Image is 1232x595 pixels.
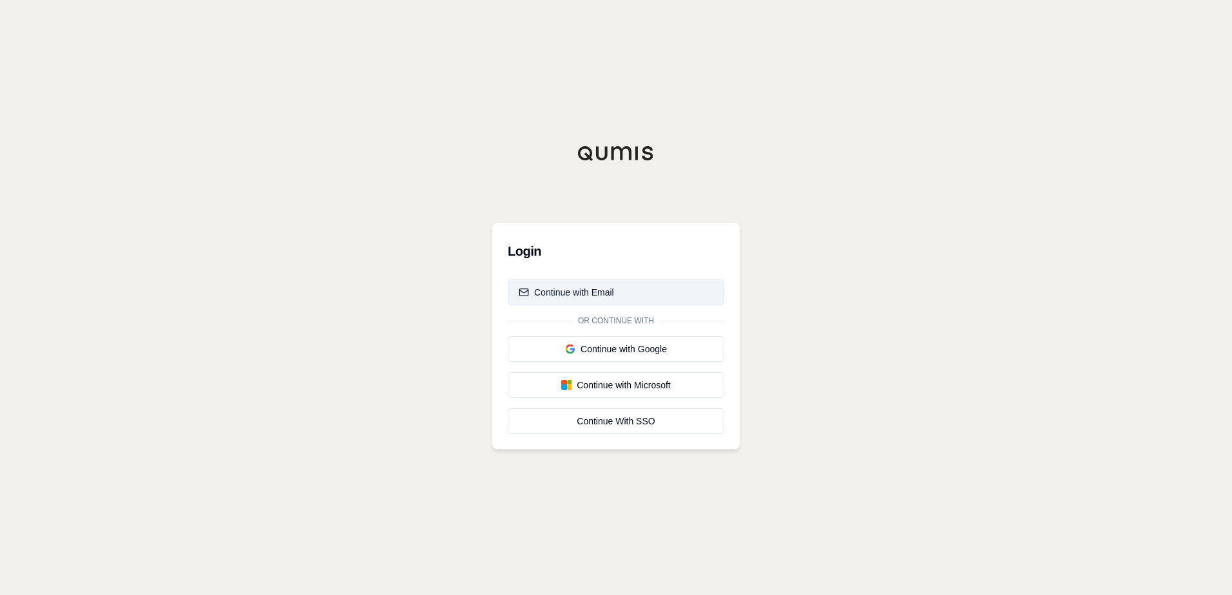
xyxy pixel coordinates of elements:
img: Qumis [577,146,655,161]
button: Continue with Email [508,279,724,305]
button: Continue with Microsoft [508,372,724,398]
div: Continue with Microsoft [519,379,713,392]
div: Continue With SSO [519,415,713,428]
div: Continue with Google [519,343,713,355]
div: Continue with Email [519,286,614,299]
span: Or continue with [573,316,659,326]
button: Continue with Google [508,336,724,362]
a: Continue With SSO [508,408,724,434]
h3: Login [508,238,724,264]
